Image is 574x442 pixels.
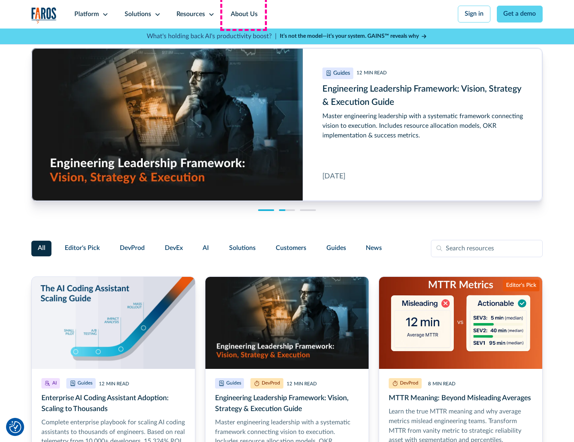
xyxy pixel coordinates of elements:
[32,48,543,201] div: cms-link
[431,240,543,258] input: Search resources
[229,244,256,253] span: Solutions
[31,240,543,258] form: Filter Form
[203,244,209,253] span: AI
[74,10,99,19] div: Platform
[280,33,419,39] strong: It’s not the model—it’s your system. GAINS™ reveals why
[32,48,303,201] img: Realistic image of an engineering leader at work
[458,6,490,23] a: Sign in
[176,10,205,19] div: Resources
[38,244,45,253] span: All
[379,277,542,369] img: Illustration of misleading vs. actionable MTTR metrics
[32,277,195,369] img: Illustration of hockey stick-like scaling from pilot to mass rollout
[32,48,543,201] a: Engineering Leadership Framework: Vision, Strategy & Execution Guide
[497,6,543,23] a: Get a demo
[280,32,428,41] a: It’s not the model—it’s your system. GAINS™ reveals why
[326,244,346,253] span: Guides
[276,244,306,253] span: Customers
[9,421,21,433] img: Revisit consent button
[125,10,151,19] div: Solutions
[205,277,369,369] img: Realistic image of an engineering leader at work
[31,7,57,24] img: Logo of the analytics and reporting company Faros.
[165,244,183,253] span: DevEx
[65,244,100,253] span: Editor's Pick
[31,7,57,24] a: home
[147,32,277,41] p: What's holding back AI's productivity boost? |
[366,244,382,253] span: News
[9,421,21,433] button: Cookie Settings
[120,244,145,253] span: DevProd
